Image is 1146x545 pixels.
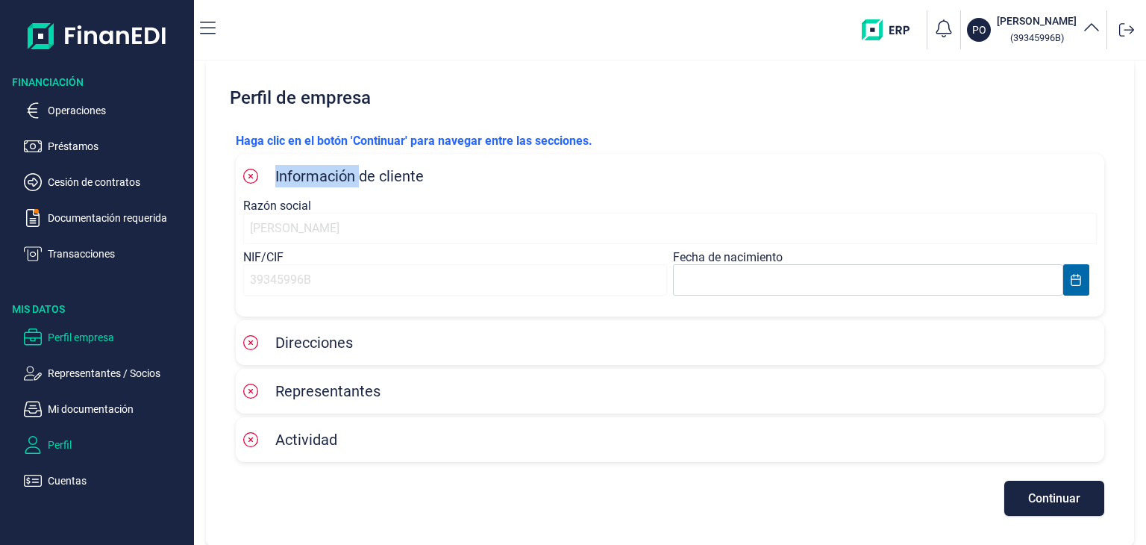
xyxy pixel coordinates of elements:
[48,209,188,227] p: Documentación requerida
[24,102,188,119] button: Operaciones
[972,22,986,37] p: PO
[967,13,1100,46] button: PO[PERSON_NAME] (39345996B)
[48,400,188,418] p: Mi documentación
[24,436,188,454] button: Perfil
[275,334,353,352] span: Direcciones
[48,436,188,454] p: Perfil
[48,472,188,490] p: Cuentas
[48,102,188,119] p: Operaciones
[24,472,188,490] button: Cuentas
[862,19,921,40] img: erp
[48,364,188,382] p: Representantes / Socios
[236,132,1104,150] p: Haga clic en el botón 'Continuar' para navegar entre las secciones.
[24,209,188,227] button: Documentación requerida
[48,137,188,155] p: Préstamos
[243,199,311,213] label: Razón social
[24,137,188,155] button: Préstamos
[1028,493,1080,504] span: Continuar
[673,250,783,264] label: Fecha de nacimiento
[28,12,167,60] img: Logo de aplicación
[243,250,284,264] label: NIF/CIF
[275,382,381,400] span: Representantes
[275,431,337,449] span: Actividad
[1010,32,1064,43] small: Copiar cif
[24,400,188,418] button: Mi documentación
[48,245,188,263] p: Transacciones
[1063,264,1089,296] button: Choose Date
[1004,481,1104,516] button: Continuar
[275,167,424,185] span: Información de cliente
[997,13,1077,28] h3: [PERSON_NAME]
[24,364,188,382] button: Representantes / Socios
[48,173,188,191] p: Cesión de contratos
[24,173,188,191] button: Cesión de contratos
[24,245,188,263] button: Transacciones
[48,328,188,346] p: Perfil empresa
[24,328,188,346] button: Perfil empresa
[224,75,1116,120] h2: Perfil de empresa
